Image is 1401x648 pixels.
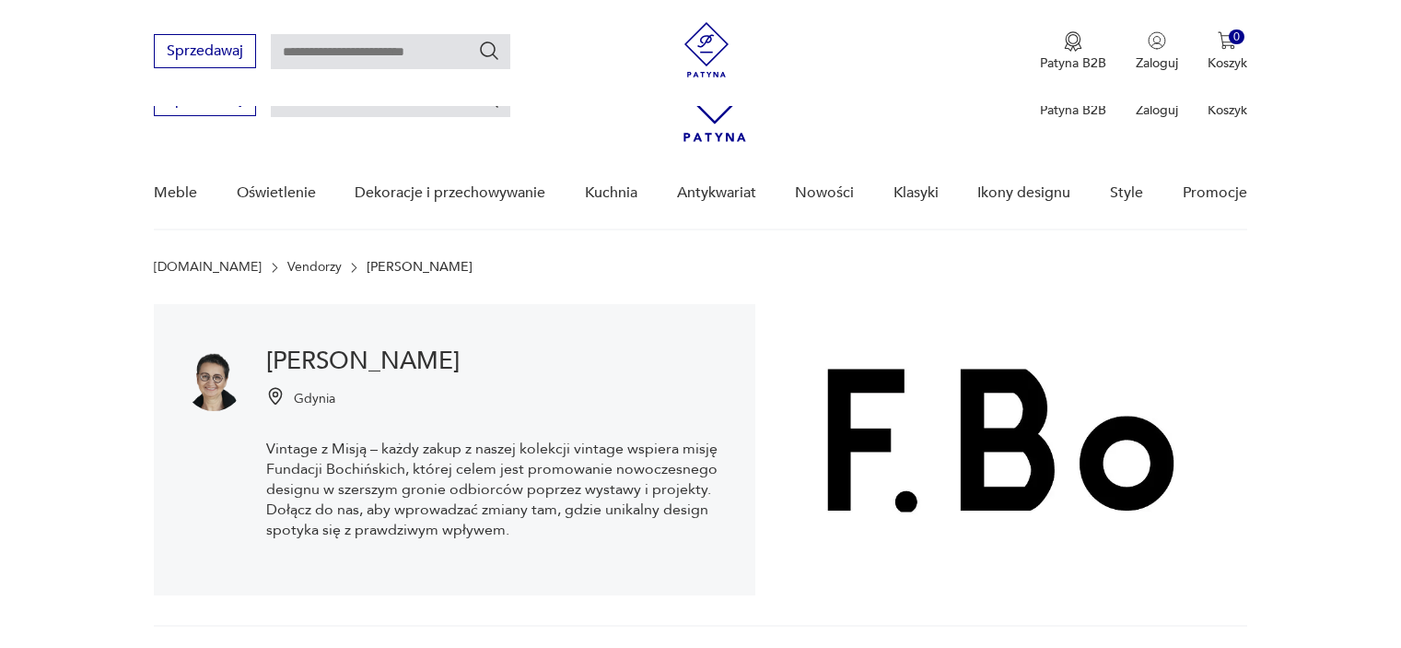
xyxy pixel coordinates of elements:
p: [PERSON_NAME] [367,260,473,275]
a: Sprzedawaj [154,94,256,107]
img: Beata Bochińska [755,304,1247,595]
a: Oświetlenie [237,158,316,229]
p: Gdynia [294,390,335,407]
div: 0 [1229,29,1244,45]
a: Ikony designu [977,158,1070,229]
p: Koszyk [1208,54,1247,72]
p: Patyna B2B [1040,101,1106,119]
a: Antykwariat [677,158,756,229]
p: Vintage z Misją – każdy zakup z naszej kolekcji vintage wspiera misję Fundacji Bochińskich, które... [266,439,726,540]
button: Patyna B2B [1040,31,1106,72]
a: [DOMAIN_NAME] [154,260,262,275]
button: 0Koszyk [1208,31,1247,72]
a: Klasyki [893,158,939,229]
a: Sprzedawaj [154,46,256,59]
a: Vendorzy [287,260,342,275]
p: Zaloguj [1136,101,1178,119]
p: Koszyk [1208,101,1247,119]
img: Patyna - sklep z meblami i dekoracjami vintage [679,22,734,77]
a: Meble [154,158,197,229]
p: Zaloguj [1136,54,1178,72]
a: Kuchnia [585,158,637,229]
img: Beata Bochińska [183,350,244,411]
img: Ikonka użytkownika [1148,31,1166,50]
a: Ikona medaluPatyna B2B [1040,31,1106,72]
img: Ikonka pinezki mapy [266,387,285,406]
a: Nowości [795,158,854,229]
button: Zaloguj [1136,31,1178,72]
a: Style [1110,158,1143,229]
img: Ikona koszyka [1218,31,1236,50]
h1: [PERSON_NAME] [266,350,726,372]
img: Ikona medalu [1064,31,1082,52]
a: Promocje [1183,158,1247,229]
p: Patyna B2B [1040,54,1106,72]
button: Sprzedawaj [154,34,256,68]
button: Szukaj [478,40,500,62]
a: Dekoracje i przechowywanie [355,158,545,229]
